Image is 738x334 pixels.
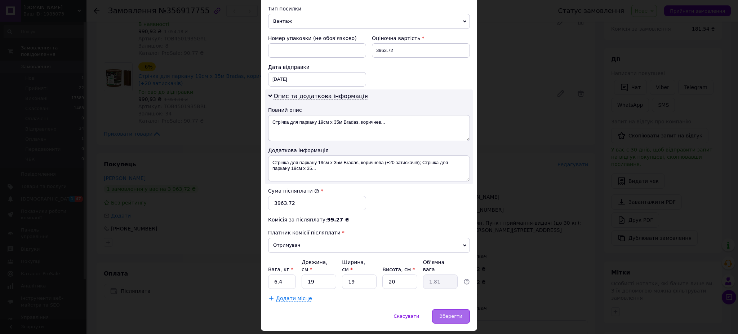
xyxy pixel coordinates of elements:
[268,6,301,12] span: Тип посилки
[394,313,419,319] span: Скасувати
[268,14,470,29] span: Вантаж
[274,93,368,100] span: Опис та додаткова інформація
[342,259,365,272] label: Ширина, см
[268,147,470,154] div: Додаткова інформація
[268,188,319,194] label: Сума післяплати
[268,230,341,236] span: Платник комісії післяплати
[302,259,328,272] label: Довжина, см
[268,216,470,223] div: Комісія за післяплату:
[268,238,470,253] span: Отримувач
[268,155,470,181] textarea: Стрічка для паркану 19см х 35м Bradas, коричнева (+20 затискачів); Стрічка для паркану 19см х 35...
[268,35,366,42] div: Номер упаковки (не обов'язково)
[372,35,470,42] div: Оціночна вартість
[276,295,312,302] span: Додати місце
[268,106,470,114] div: Повний опис
[268,267,293,272] label: Вага, кг
[268,115,470,141] textarea: Стрічка для паркану 19см х 35м Bradas, коричнев...
[382,267,415,272] label: Висота, см
[268,63,366,71] div: Дата відправки
[440,313,462,319] span: Зберегти
[327,217,349,223] span: 99.27 ₴
[423,259,458,273] div: Об'ємна вага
